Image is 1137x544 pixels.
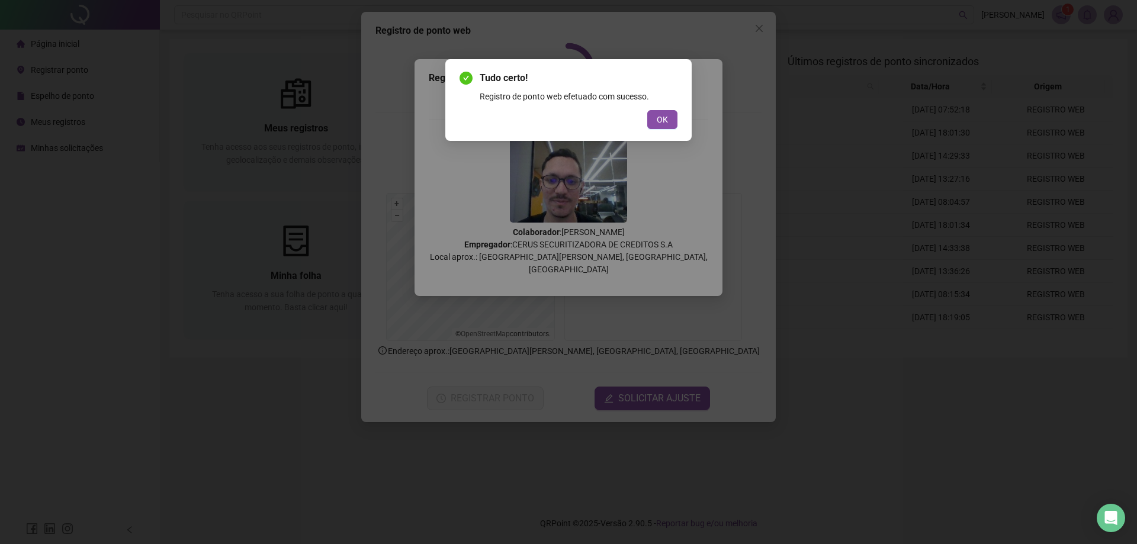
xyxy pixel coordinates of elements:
div: Open Intercom Messenger [1097,504,1125,532]
span: OK [657,113,668,126]
span: check-circle [460,72,473,85]
div: Registro de ponto web efetuado com sucesso. [480,90,677,103]
span: Tudo certo! [480,71,677,85]
button: OK [647,110,677,129]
